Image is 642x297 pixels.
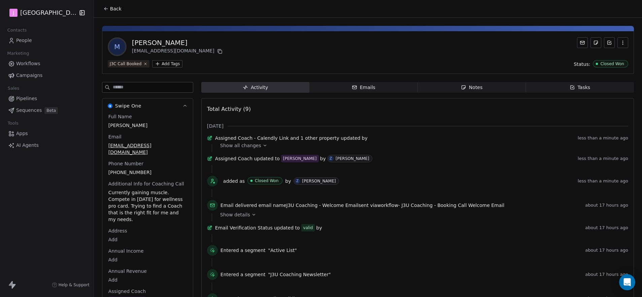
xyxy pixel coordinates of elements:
[16,37,32,44] span: People
[352,84,375,91] div: Emails
[461,84,482,91] div: Notes
[102,98,193,113] button: Swipe OneSwipe One
[585,203,628,208] span: about 17 hours ago
[5,70,88,81] a: Campaigns
[600,61,624,66] div: Closed Won
[215,155,252,162] span: Assigned Coach
[152,60,182,68] button: Add Tags
[578,156,628,161] span: less than a minute ago
[108,236,187,243] span: Add
[108,169,187,176] span: [PHONE_NUMBER]
[285,178,291,184] span: by
[107,268,148,274] span: Annual Revenue
[619,274,635,290] div: Open Intercom Messenger
[5,118,21,128] span: Tools
[286,203,359,208] span: J3U Coaching - Welcome Email
[4,48,32,58] span: Marketing
[44,107,58,114] span: Beta
[401,203,504,208] span: J3U Coaching - Booking Call Welcome Email
[220,211,250,218] span: Show details
[5,105,88,116] a: SequencesBeta
[20,8,77,17] span: [GEOGRAPHIC_DATA]
[330,156,332,161] div: Z
[220,211,623,218] a: Show details
[107,248,145,254] span: Annual Income
[268,271,331,278] span: "J3U Coaching Newsletter"
[274,224,300,231] span: updated to
[16,130,28,137] span: Apps
[254,155,280,162] span: updated to
[215,224,273,231] span: Email Verification Status
[16,60,40,67] span: Workflows
[132,47,224,55] div: [EMAIL_ADDRESS][DOMAIN_NAME]
[5,140,88,151] a: AI Agents
[107,227,129,234] span: Address
[570,84,590,91] div: Tasks
[108,122,187,129] span: [PERSON_NAME]
[5,58,88,69] a: Workflows
[336,156,369,161] div: [PERSON_NAME]
[303,224,313,231] div: valid
[585,248,628,253] span: about 17 hours ago
[268,247,297,254] span: "Active List"
[132,38,224,47] div: [PERSON_NAME]
[207,106,251,112] span: Total Activity (9)
[16,95,37,102] span: Pipelines
[110,61,141,67] div: J3C Call Booked
[585,225,628,230] span: about 17 hours ago
[302,179,336,183] div: [PERSON_NAME]
[52,282,90,288] a: Help & Support
[215,135,289,141] span: Assigned Coach - Calendly Link
[221,202,504,209] span: email name sent via workflow -
[108,142,187,156] span: [EMAIL_ADDRESS][DOMAIN_NAME]
[574,61,590,68] span: Status:
[283,155,317,162] div: [PERSON_NAME]
[221,271,266,278] span: Entered a segment
[108,189,187,223] span: Currently gaining muscle. Compete in [DATE] for wellness pro card. Trying to find a Coach that is...
[107,160,145,167] span: Phone Number
[108,103,112,108] img: Swipe One
[362,135,368,141] span: by
[108,256,187,263] span: Add
[316,224,322,231] span: by
[107,133,123,140] span: Email
[207,123,224,129] span: [DATE]
[4,25,30,35] span: Contacts
[59,282,90,288] span: Help & Support
[16,142,39,149] span: AI Agents
[109,39,125,55] span: M
[16,72,42,79] span: Campaigns
[5,128,88,139] a: Apps
[5,35,88,46] a: People
[220,142,623,149] a: Show all changes
[578,178,628,184] span: less than a minute ago
[578,135,628,141] span: less than a minute ago
[255,178,278,183] div: Closed Won
[320,155,326,162] span: by
[5,83,22,93] span: Sales
[220,142,261,149] span: Show all changes
[110,5,122,12] span: Back
[5,93,88,104] a: Pipelines
[290,135,361,141] span: and 1 other property updated
[115,102,141,109] span: Swipe One
[107,113,133,120] span: Full Name
[221,203,257,208] span: Email delivered
[108,277,187,283] span: Add
[221,247,266,254] span: Entered a segment
[585,272,628,277] span: about 17 hours ago
[107,180,185,187] span: Additional Info for Coaching Call
[8,7,74,18] button: J[GEOGRAPHIC_DATA]
[13,9,14,16] span: J
[296,178,299,184] div: Z
[99,3,126,15] button: Back
[16,107,42,114] span: Sequences
[107,288,147,295] span: Assigned Coach
[223,178,245,184] span: added as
